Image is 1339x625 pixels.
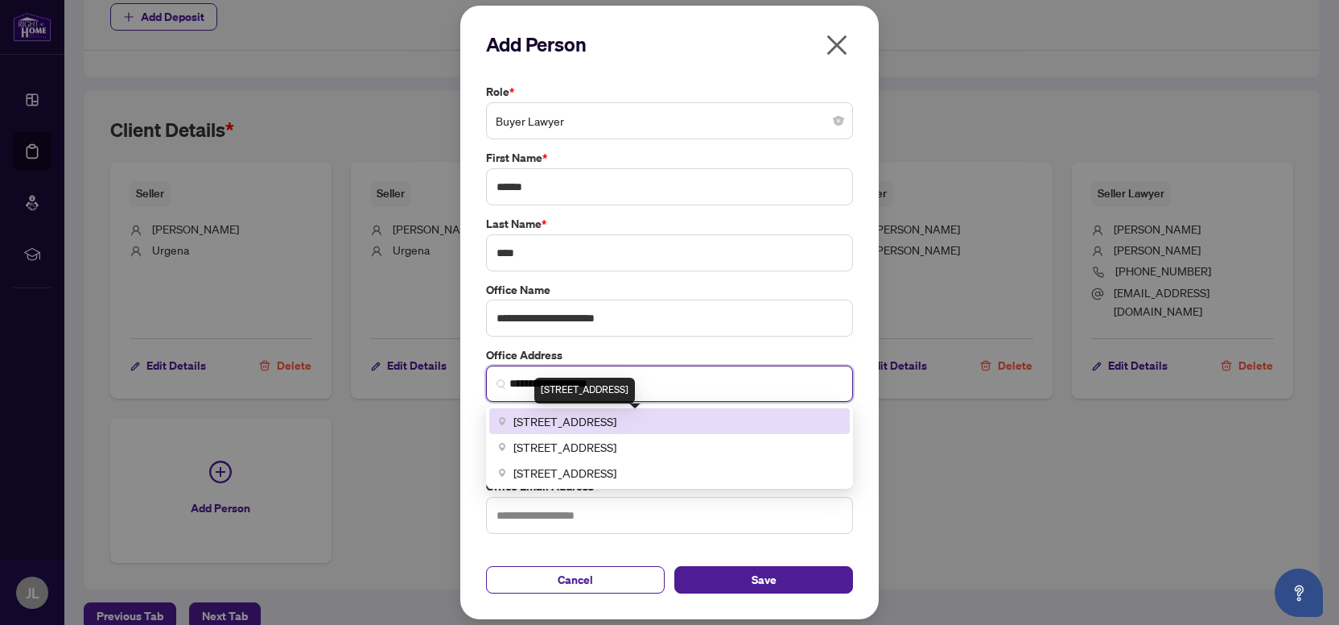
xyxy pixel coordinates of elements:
[486,215,853,233] label: Last Name
[486,478,853,495] label: Office Email Address
[1275,569,1323,617] button: Open asap
[486,83,853,101] label: Role
[674,566,853,594] button: Save
[486,566,665,594] button: Cancel
[513,412,616,430] span: [STREET_ADDRESS]
[513,464,616,482] span: [STREET_ADDRESS]
[752,567,777,593] span: Save
[534,378,635,404] div: [STREET_ADDRESS]
[513,438,616,456] span: [STREET_ADDRESS]
[834,116,843,126] span: close-circle
[496,379,506,389] img: search_icon
[486,31,853,57] h2: Add Person
[486,149,853,167] label: First Name
[558,567,593,593] span: Cancel
[496,106,843,136] span: Buyer Lawyer
[486,346,853,364] label: Office Address
[824,32,850,58] span: close
[486,281,853,299] label: Office Name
